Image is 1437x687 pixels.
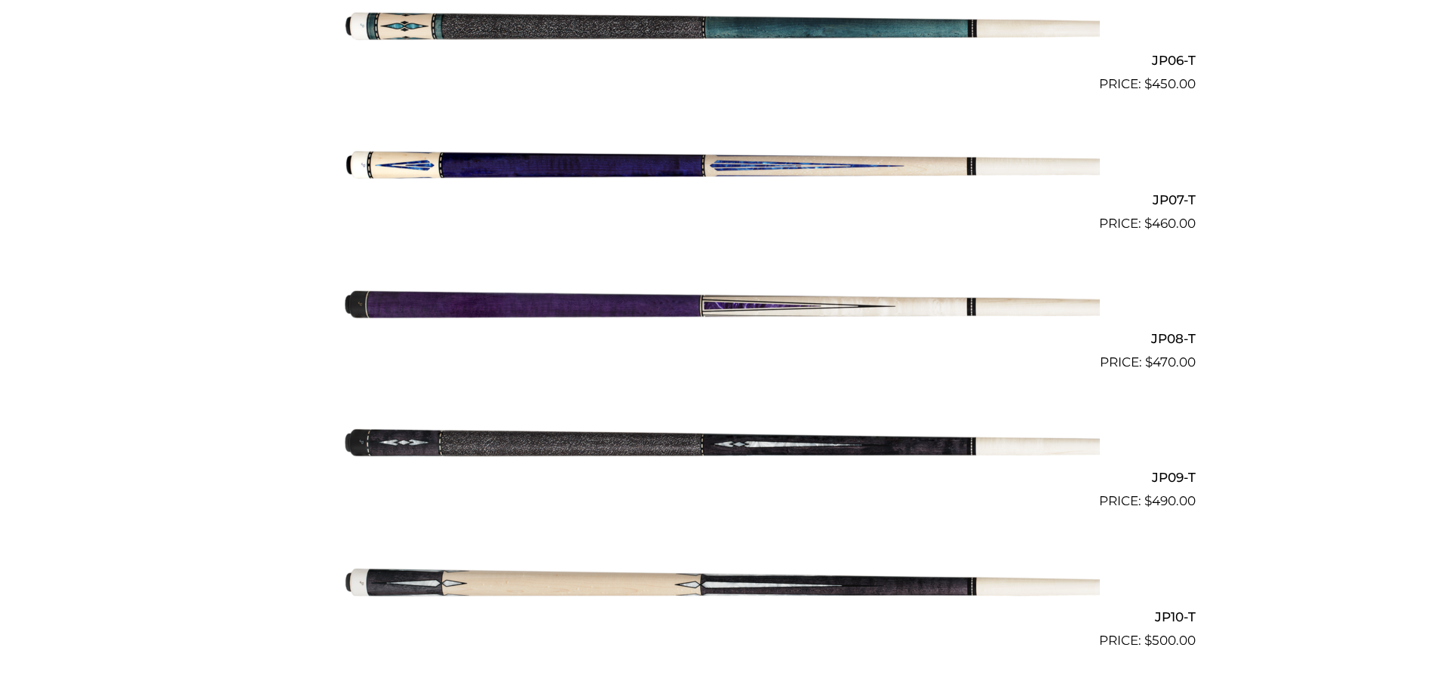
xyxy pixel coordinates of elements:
[338,379,1100,505] img: JP09-T
[1145,354,1153,370] span: $
[242,603,1196,630] h2: JP10-T
[242,325,1196,353] h2: JP08-T
[1144,216,1152,231] span: $
[1144,633,1152,648] span: $
[1144,76,1196,91] bdi: 450.00
[1144,633,1196,648] bdi: 500.00
[1144,493,1196,508] bdi: 490.00
[1144,493,1152,508] span: $
[338,240,1100,367] img: JP08-T
[338,517,1100,644] img: JP10-T
[242,240,1196,373] a: JP08-T $470.00
[242,100,1196,233] a: JP07-T $460.00
[242,186,1196,213] h2: JP07-T
[242,47,1196,75] h2: JP06-T
[242,517,1196,650] a: JP10-T $500.00
[242,464,1196,492] h2: JP09-T
[338,100,1100,227] img: JP07-T
[1144,76,1152,91] span: $
[242,379,1196,511] a: JP09-T $490.00
[1144,216,1196,231] bdi: 460.00
[1145,354,1196,370] bdi: 470.00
